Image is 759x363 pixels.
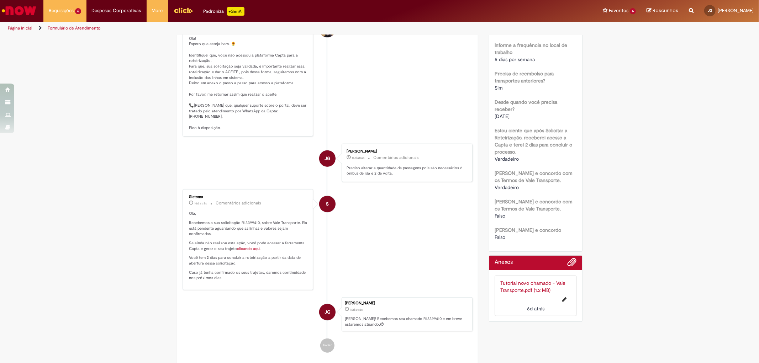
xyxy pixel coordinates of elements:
[495,259,513,266] h2: Anexos
[319,304,336,320] div: Joao Felipe Dos Santos Goncalves
[708,8,712,13] span: JG
[189,255,308,266] p: Você tem 2 dias para concluir a roteirização a partir da data de abertura dessa solicitação.
[495,127,572,155] b: Estou ciente que após Solicitar a Roteirização, receberei acesso a Capta e terei 2 dias para conc...
[195,201,207,205] span: 16d atrás
[495,198,573,212] b: [PERSON_NAME] e concordo com os Termos de Vale Transporte.
[183,297,473,331] li: Joao Felipe Dos Santos Goncalves
[319,150,336,167] div: Joao Felipe Dos Santos Goncalves
[500,280,565,293] a: Tutorial novo chamado - Vale Transporte.pdf (1.2 MB)
[345,301,469,305] div: [PERSON_NAME]
[558,294,571,305] button: Editar nome de arquivo Tutorial novo chamado - Vale Transporte.pdf
[495,85,503,91] span: Sim
[350,308,363,312] time: 11/08/2025 18:07:40
[718,7,754,14] span: [PERSON_NAME]
[189,211,308,217] p: Olá,
[495,70,554,84] b: Precisa de reembolso para transportes anteriores?
[630,8,636,14] span: 6
[5,22,501,35] ul: Trilhas de página
[647,7,678,14] a: Rascunhos
[227,7,244,16] p: +GenAi
[495,213,505,219] span: Falso
[189,240,308,251] p: Se ainda não realizou esta ação, você pode acessar a ferramenta Capta e gerar o seu trajeto
[495,42,567,55] b: Informe a frequência no local de trabalho
[49,7,74,14] span: Requisições
[495,156,519,162] span: Verdadeiro
[216,200,262,206] small: Comentários adicionais
[325,150,331,167] span: JG
[195,201,207,205] time: 11/08/2025 18:07:44
[237,246,262,251] a: clicando aqui.
[189,270,308,281] p: Caso já tenha confirmado os seus trajetos, daremos continuidade nos próximos dias.
[319,196,336,212] div: System
[189,36,308,131] p: Olá! Espero que esteja bem. 🌻 Identifiquei que, você não acessou a plataforma Capta para a roteir...
[495,99,557,112] b: Desde quando você precisa receber?
[347,165,465,176] p: Preciso alterar a quantidade de passagens pois são necessários 2 ônibus de ida e 2 de volta.
[204,7,244,16] div: Padroniza
[48,25,100,31] a: Formulário de Atendimento
[373,155,419,161] small: Comentários adicionais
[495,170,573,183] b: [PERSON_NAME] e concordo com os Termos de Vale Transporte.
[495,113,510,119] span: [DATE]
[495,184,519,191] span: Verdadeiro
[527,305,544,312] time: 22/08/2025 14:35:08
[527,305,544,312] span: 6d atrás
[568,257,577,270] button: Adicionar anexos
[495,227,561,233] b: [PERSON_NAME] e concordo
[350,308,363,312] span: 16d atrás
[326,196,329,213] span: S
[352,156,364,160] span: 16d atrás
[653,7,678,14] span: Rascunhos
[174,5,193,16] img: click_logo_yellow_360x200.png
[609,7,628,14] span: Favoritos
[92,7,141,14] span: Despesas Corporativas
[189,195,308,199] div: Sistema
[325,304,331,321] span: JG
[347,149,465,154] div: [PERSON_NAME]
[75,8,81,14] span: 6
[1,4,37,18] img: ServiceNow
[189,220,308,237] p: Recebemos a sua solicitação R13399410, sobre Vale Transporte. Ela está pendente aguardando que as...
[495,234,505,240] span: Falso
[8,25,32,31] a: Página inicial
[345,316,469,327] p: [PERSON_NAME]! Recebemos seu chamado R13399410 e em breve estaremos atuando.
[152,7,163,14] span: More
[495,56,535,63] span: 5 dias por semana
